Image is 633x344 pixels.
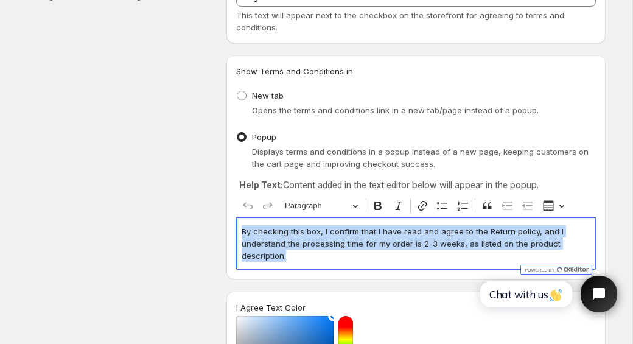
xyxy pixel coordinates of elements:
[239,180,283,190] strong: Help Text:
[467,265,628,323] iframe: Tidio Chat
[285,198,348,213] span: Paragraph
[252,91,284,100] span: New tab
[252,132,276,142] span: Popup
[252,105,539,115] span: Opens the terms and conditions link in a new tab/page instead of a popup.
[279,197,363,216] button: Paragraph, Heading
[239,179,593,191] p: Content added in the text editor below will appear in the popup.
[236,301,306,314] label: I Agree Text Color
[236,194,596,217] div: Editor toolbar
[236,217,596,269] div: Editor editing area: main. Press ⌥0 for help.
[242,225,590,262] p: By checking this box, I confirm that I have read and agree to the Return policy, and I understand...
[236,10,564,32] span: This text will appear next to the checkbox on the storefront for agreeing to terms and conditions.
[252,147,589,169] span: Displays terms and conditions in a popup instead of a new page, keeping customers on the cart pag...
[236,66,353,76] span: Show Terms and Conditions in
